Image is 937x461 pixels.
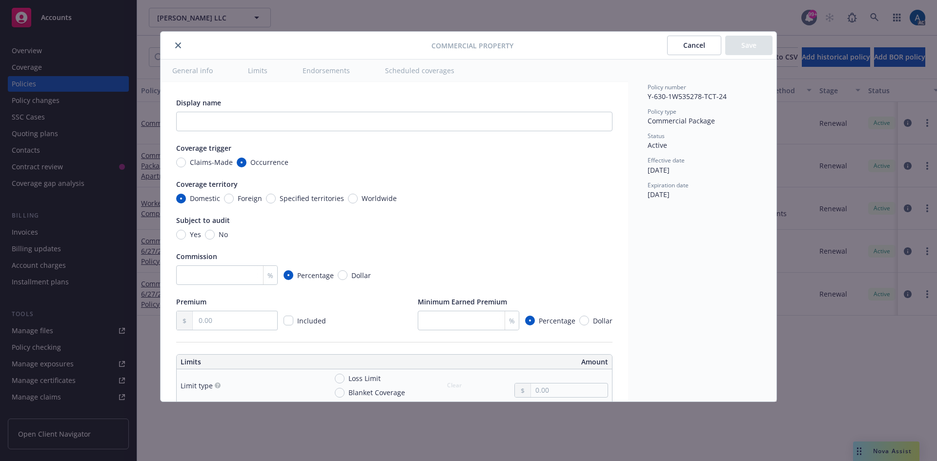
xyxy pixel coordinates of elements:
div: Limit type [181,381,213,391]
span: Percentage [539,316,575,326]
span: Coverage trigger [176,143,231,153]
span: Specified territories [280,193,344,203]
input: Claims-Made [176,158,186,167]
button: Cancel [667,36,721,55]
input: Loss Limit [335,374,345,383]
button: General info [161,60,224,81]
span: No [219,229,228,240]
input: Blanket Coverage [335,388,345,398]
span: Yes [190,229,201,240]
span: Dollar [593,316,612,326]
input: Percentage [525,316,535,325]
input: Dollar [338,270,347,280]
span: Effective date [648,156,685,164]
button: Scheduled coverages [373,60,466,81]
span: Active [648,140,667,150]
span: [DATE] [648,190,670,199]
span: Policy type [648,107,676,116]
span: Status [648,132,665,140]
span: Claims-Made [190,157,233,167]
input: Occurrence [237,158,246,167]
span: % [267,270,273,281]
input: Worldwide [348,194,358,203]
span: Included [297,316,326,325]
input: No [205,230,215,240]
input: 0.00 [531,383,608,397]
input: Percentage [284,270,293,280]
span: Worldwide [362,193,397,203]
span: Y-630-1W535278-TCT-24 [648,92,727,101]
span: Expiration date [648,181,689,189]
span: Foreign [238,193,262,203]
span: Blanket Coverage [348,387,405,398]
input: Domestic [176,194,186,203]
span: Minimum Earned Premium [418,297,507,306]
span: Dollar [351,270,371,281]
input: Specified territories [266,194,276,203]
th: Amount [399,355,612,369]
span: Commission [176,252,217,261]
span: % [509,316,515,326]
span: Loss Limit [348,373,381,383]
button: close [172,40,184,51]
span: Occurrence [250,157,288,167]
span: Percentage [297,270,334,281]
span: Policy number [648,83,686,91]
input: Foreign [224,194,234,203]
span: Premium [176,297,206,306]
span: Commercial Property [431,40,513,51]
span: [DATE] [648,165,670,175]
span: Subject to audit [176,216,230,225]
th: Limits [177,355,351,369]
button: Endorsements [291,60,362,81]
input: 0.00 [193,311,277,330]
span: Domestic [190,193,220,203]
span: Coverage territory [176,180,238,189]
input: Dollar [579,316,589,325]
span: Commercial Package [648,116,715,125]
input: Yes [176,230,186,240]
span: Display name [176,98,221,107]
button: Limits [236,60,279,81]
